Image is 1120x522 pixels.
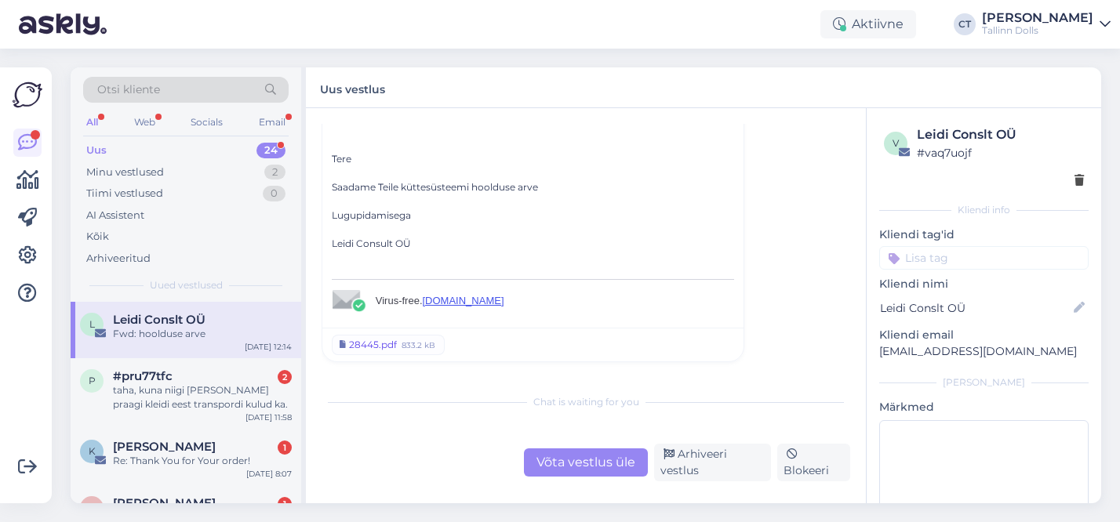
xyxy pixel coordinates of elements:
span: K [89,445,96,457]
div: taha, kuna niigi [PERSON_NAME] praagi kleidi eest transpordi kulud ka. [113,383,292,411]
div: 833.2 kB [400,338,437,352]
div: 2 [264,165,285,180]
p: Märkmed [879,399,1089,415]
span: p [89,375,96,386]
div: Arhiveeritud [86,251,151,266]
div: Fwd: hoolduse arve [113,327,292,341]
span: v [893,137,899,149]
div: -------- Edastatud kiri -------- Tere Saadame Teile küttesüsteemi hoolduse arve Lugupidamisega Le... [332,25,734,265]
div: 24 [256,143,285,158]
p: Kliendi nimi [879,276,1089,292]
a: 28445.pdf833.2 kB [332,335,445,355]
div: Uus [86,143,107,158]
a: [DOMAIN_NAME] [423,295,504,306]
div: 28445.pdf [349,338,397,352]
div: Leidi Conslt OÜ [917,125,1084,144]
div: Socials [187,112,226,132]
span: Triin Ruusmaa [113,496,216,510]
div: Kõik [86,229,109,245]
div: CT [954,13,976,35]
div: [PERSON_NAME] [879,375,1089,390]
div: Email [256,112,289,132]
p: Kliendi email [879,327,1089,343]
div: Minu vestlused [86,165,164,180]
div: # vaq7uojf [917,144,1084,161]
td: Virus-free. [375,280,734,314]
span: #pru77tfc [113,369,173,383]
div: Tallinn Dolls [982,24,1093,37]
span: Katrin Ellermaa [113,440,216,454]
div: 1 [278,440,292,455]
div: 1 [278,497,292,511]
p: Kliendi tag'id [879,227,1089,243]
div: AI Assistent [86,208,144,223]
p: [EMAIL_ADDRESS][DOMAIN_NAME] [879,343,1089,360]
div: All [83,112,101,132]
span: Otsi kliente [97,82,160,98]
div: Re: Thank You for Your order! [113,454,292,468]
div: Web [131,112,158,132]
label: Uus vestlus [320,77,385,98]
img: Askly Logo [13,80,42,110]
span: L [89,318,95,330]
div: [DATE] 12:14 [245,341,292,353]
span: T [89,502,95,513]
div: Aktiivne [820,10,916,38]
input: Lisa tag [879,246,1089,270]
div: Blokeeri [777,444,850,481]
input: Lisa nimi [880,299,1071,317]
div: Tiimi vestlused [86,186,163,201]
div: Kliendi info [879,203,1089,217]
div: Arhiveeri vestlus [654,444,771,481]
div: [PERSON_NAME] [982,12,1093,24]
span: Uued vestlused [150,278,223,292]
span: Leidi Conslt OÜ [113,313,205,327]
div: Chat is waiting for you [322,395,850,409]
div: [DATE] 11:58 [245,411,292,423]
div: [DATE] 8:07 [246,468,292,480]
a: [PERSON_NAME]Tallinn Dolls [982,12,1111,37]
div: Võta vestlus üle [524,448,648,477]
div: 0 [263,186,285,201]
div: 2 [278,370,292,384]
